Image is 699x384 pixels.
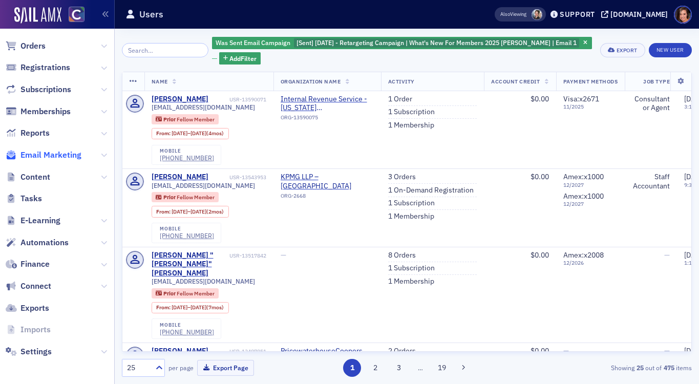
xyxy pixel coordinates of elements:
[152,114,219,124] div: Prior: Prior: Fellow Member
[388,173,416,182] a: 3 Orders
[388,277,434,286] a: 1 Membership
[281,250,286,260] span: —
[172,130,224,137] div: – (4mos)
[617,48,638,53] div: Export
[563,201,618,207] span: 12 / 2027
[491,78,540,85] span: Account Credit
[156,290,214,296] a: Prior Fellow Member
[632,173,670,190] div: Staff Accountant
[139,8,163,20] h1: Users
[388,78,415,85] span: Activity
[172,208,224,215] div: – (2mos)
[388,212,434,221] a: 1 Membership
[152,128,229,139] div: From: 2024-12-23 00:00:00
[210,174,266,181] div: USR-13543953
[281,173,374,190] a: KPMG LLP – [GEOGRAPHIC_DATA]
[388,121,434,130] a: 1 Membership
[531,250,549,260] span: $0.00
[216,38,290,47] span: Was Sent Email Campaign
[229,252,266,259] div: USR-13517842
[388,264,435,273] a: 1 Subscription
[532,9,542,20] span: Pamela Galey-Coleman
[177,116,215,123] span: Fellow Member
[6,237,69,248] a: Automations
[531,94,549,103] span: $0.00
[281,347,374,365] a: PricewaterhouseCoopers LLP – [GEOGRAPHIC_DATA]
[156,194,214,201] a: Prior Fellow Member
[212,37,592,50] div: [Sent] 08/08/2025 - Retargeting Campaign | What's New For Members 2025 Surgent | Email 1
[388,347,416,356] a: 2 Orders
[20,40,46,52] span: Orders
[600,43,645,57] button: Export
[6,259,50,270] a: Finance
[152,347,208,356] div: [PERSON_NAME]
[6,346,52,357] a: Settings
[6,281,51,292] a: Connect
[172,304,224,311] div: – (7mos)
[563,346,569,355] span: —
[433,359,451,377] button: 19
[563,78,618,85] span: Payment Methods
[160,232,214,240] div: [PHONE_NUMBER]
[388,186,474,195] a: 1 On-Demand Registration
[190,304,206,311] span: [DATE]
[61,7,84,24] a: View Homepage
[152,278,255,285] span: [EMAIL_ADDRESS][DOMAIN_NAME]
[163,290,177,297] span: Prior
[6,324,51,335] a: Imports
[152,251,228,278] a: [PERSON_NAME] "[PERSON_NAME]" [PERSON_NAME]
[14,7,61,24] img: SailAMX
[388,95,412,104] a: 1 Order
[160,322,214,328] div: mobile
[413,363,428,372] span: …
[601,11,671,18] button: [DOMAIN_NAME]
[152,78,168,85] span: Name
[122,43,208,57] input: Search…
[172,304,187,311] span: [DATE]
[20,303,49,314] span: Exports
[281,95,374,113] a: Internal Revenue Service - [US_STATE][GEOGRAPHIC_DATA]
[563,172,604,181] span: Amex : x1000
[281,78,341,85] span: Organization Name
[6,62,70,73] a: Registrations
[560,10,595,19] div: Support
[163,116,177,123] span: Prior
[20,237,69,248] span: Automations
[210,348,266,355] div: USR-13487851
[152,95,208,104] div: [PERSON_NAME]
[6,40,46,52] a: Orders
[20,281,51,292] span: Connect
[281,114,374,124] div: ORG-13590075
[160,148,214,154] div: mobile
[281,347,374,365] span: PricewaterhouseCoopers LLP – Denver
[20,324,51,335] span: Imports
[632,95,670,113] div: Consultant or Agent
[190,208,206,215] span: [DATE]
[177,194,215,201] span: Fellow Member
[168,363,194,372] label: per page
[20,62,70,73] span: Registrations
[20,215,60,226] span: E-Learning
[152,103,255,111] span: [EMAIL_ADDRESS][DOMAIN_NAME]
[160,226,214,232] div: mobile
[281,193,374,203] div: ORG-2668
[6,303,49,314] a: Exports
[388,199,435,208] a: 1 Subscription
[210,96,266,103] div: USR-13590071
[20,172,50,183] span: Content
[563,182,618,188] span: 12 / 2027
[563,250,604,260] span: Amex : x2008
[563,260,618,266] span: 12 / 2026
[163,194,177,201] span: Prior
[6,84,71,95] a: Subscriptions
[563,94,599,103] span: Visa : x2671
[388,251,416,260] a: 8 Orders
[500,11,510,17] div: Also
[152,288,219,298] div: Prior: Prior: Fellow Member
[160,328,214,336] div: [PHONE_NUMBER]
[197,360,254,376] button: Export Page
[156,208,172,215] span: From :
[563,103,618,110] span: 11 / 2025
[6,127,50,139] a: Reports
